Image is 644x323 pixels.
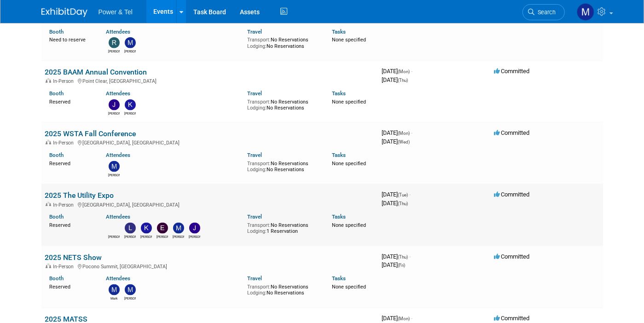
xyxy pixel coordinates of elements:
[332,29,346,35] a: Tasks
[247,282,318,296] div: No Reservations No Reservations
[50,29,64,35] a: Booth
[247,152,262,158] a: Travel
[247,99,271,105] span: Transport:
[247,284,271,290] span: Transport:
[125,99,136,110] img: Kevin Wilkes
[50,159,93,167] div: Reserved
[53,202,77,208] span: In-Person
[332,152,346,158] a: Tasks
[108,172,120,178] div: Michael Mackeben
[109,284,120,295] img: Mark Monteleone
[398,69,410,74] span: (Mon)
[247,275,262,282] a: Travel
[124,48,136,54] div: Michael Mackeben
[247,37,271,43] span: Transport:
[45,138,375,146] div: [GEOGRAPHIC_DATA], [GEOGRAPHIC_DATA]
[173,223,184,234] img: Mike Kruszewski
[45,262,375,270] div: Pocono Summit, [GEOGRAPHIC_DATA]
[494,315,530,322] span: Committed
[332,161,366,167] span: None specified
[125,284,136,295] img: Michael Mackeben
[332,99,366,105] span: None specified
[494,68,530,75] span: Committed
[108,48,120,54] div: Ron Rafalzik
[50,275,64,282] a: Booth
[50,90,64,97] a: Booth
[332,275,346,282] a: Tasks
[53,140,77,146] span: In-Person
[157,223,168,234] img: Edward Sudina
[108,295,120,301] div: Mark Monteleone
[382,68,413,75] span: [DATE]
[45,191,114,200] a: 2025 The Utility Expo
[332,284,366,290] span: None specified
[106,90,130,97] a: Attendees
[577,3,594,21] img: Madalyn Bobbitt
[382,261,406,268] span: [DATE]
[50,220,93,229] div: Reserved
[382,315,413,322] span: [DATE]
[247,90,262,97] a: Travel
[109,161,120,172] img: Michael Mackeben
[382,129,413,136] span: [DATE]
[46,202,51,207] img: In-Person Event
[332,222,366,228] span: None specified
[412,129,413,136] span: -
[140,234,152,239] div: Kevin Wilkes
[410,253,411,260] span: -
[125,223,136,234] img: Lydia Lott
[157,234,168,239] div: Edward Sudina
[108,234,120,239] div: Rob Sanders
[109,223,120,234] img: Rob Sanders
[106,213,130,220] a: Attendees
[50,97,93,105] div: Reserved
[106,152,130,158] a: Attendees
[99,8,133,16] span: Power & Tel
[494,129,530,136] span: Committed
[410,191,411,198] span: -
[50,282,93,290] div: Reserved
[382,200,408,207] span: [DATE]
[45,253,102,262] a: 2025 NETS Show
[53,78,77,84] span: In-Person
[247,220,318,235] div: No Reservations 1 Reservation
[247,35,318,49] div: No Reservations No Reservations
[247,29,262,35] a: Travel
[382,253,411,260] span: [DATE]
[398,139,410,144] span: (Wed)
[124,110,136,116] div: Kevin Wilkes
[45,68,147,76] a: 2025 BAAM Annual Convention
[398,263,406,268] span: (Fri)
[398,192,408,197] span: (Tue)
[398,254,408,260] span: (Thu)
[247,228,267,234] span: Lodging:
[50,35,93,43] div: Need to reserve
[106,29,130,35] a: Attendees
[247,161,271,167] span: Transport:
[247,167,267,173] span: Lodging:
[141,223,152,234] img: Kevin Wilkes
[412,68,413,75] span: -
[398,131,410,136] span: (Mon)
[494,191,530,198] span: Committed
[46,78,51,83] img: In-Person Event
[494,253,530,260] span: Committed
[124,234,136,239] div: Lydia Lott
[398,201,408,206] span: (Thu)
[173,234,184,239] div: Mike Kruszewski
[382,191,411,198] span: [DATE]
[382,138,410,145] span: [DATE]
[108,110,120,116] div: James Jones
[247,159,318,173] div: No Reservations No Reservations
[41,8,87,17] img: ExhibitDay
[109,99,120,110] img: James Jones
[522,4,565,20] a: Search
[247,97,318,111] div: No Reservations No Reservations
[189,234,200,239] div: Jason Cook
[46,264,51,268] img: In-Person Event
[189,223,200,234] img: Jason Cook
[45,129,136,138] a: 2025 WSTA Fall Conference
[45,201,375,208] div: [GEOGRAPHIC_DATA], [GEOGRAPHIC_DATA]
[535,9,556,16] span: Search
[332,37,366,43] span: None specified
